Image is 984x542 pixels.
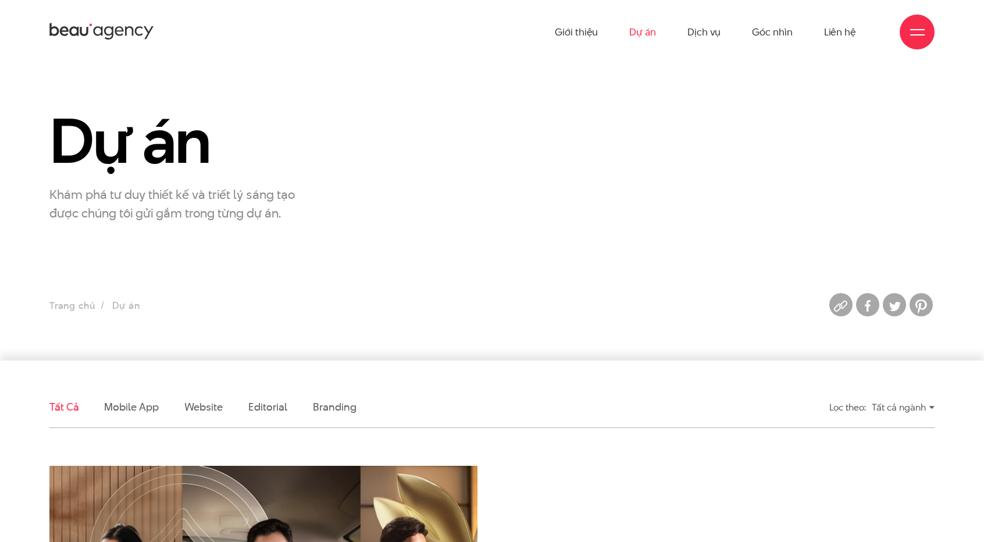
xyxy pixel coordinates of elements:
[184,400,223,414] a: Website
[313,400,356,414] a: Branding
[104,400,158,414] a: Mobile app
[49,400,79,414] a: Tất cả
[49,299,95,312] a: Trang chủ
[49,185,325,222] p: Khám phá tư duy thiết kế và triết lý sáng tạo được chúng tôi gửi gắm trong từng dự án.
[829,397,866,418] div: Lọc theo:
[248,400,287,414] a: Editorial
[49,108,325,174] h1: Dự án
[872,397,935,418] div: Tất cả ngành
